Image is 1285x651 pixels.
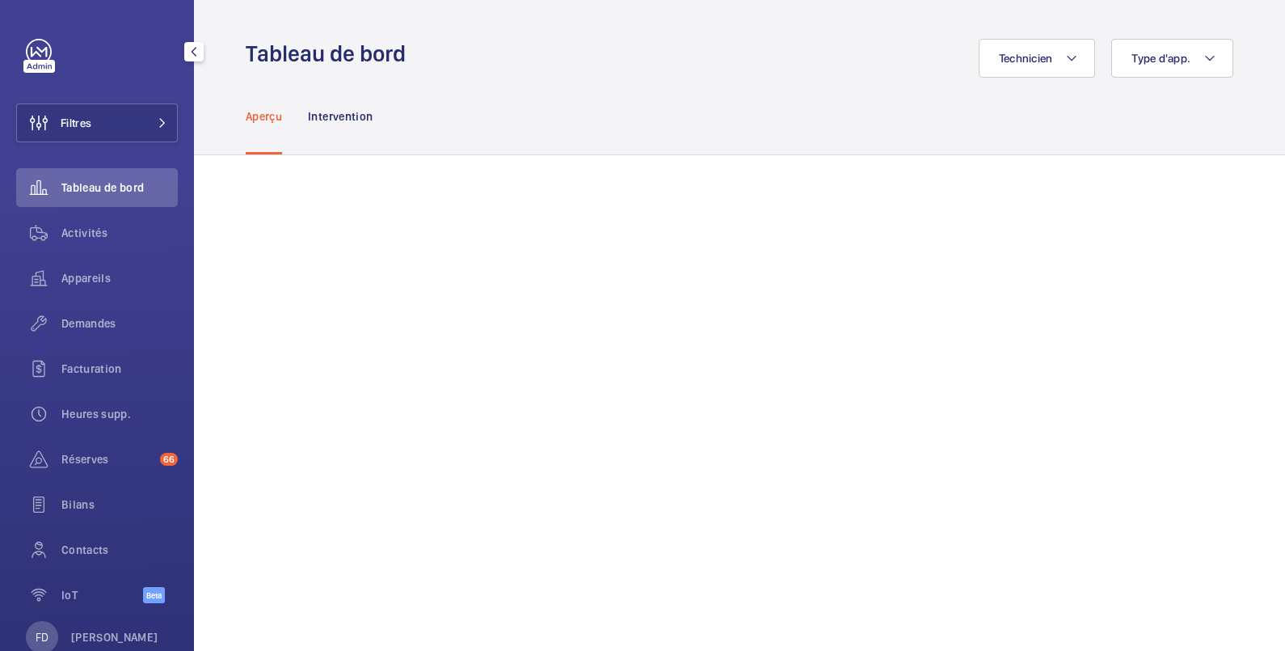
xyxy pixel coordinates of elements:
span: IoT [61,587,143,603]
span: Réserves [61,451,154,467]
p: FD [36,629,48,645]
span: Technicien [999,52,1053,65]
span: Beta [143,587,165,603]
span: Activités [61,225,178,241]
span: Filtres [61,115,91,131]
span: Heures supp. [61,406,178,422]
span: Demandes [61,315,178,332]
span: Facturation [61,361,178,377]
span: Tableau de bord [61,180,178,196]
span: Bilans [61,497,178,513]
h1: Tableau de bord [246,39,415,69]
p: Intervention [308,108,373,125]
span: 66 [160,453,178,466]
span: Type d'app. [1131,52,1190,65]
span: Contacts [61,542,178,558]
button: Filtres [16,104,178,142]
span: Appareils [61,270,178,286]
button: Technicien [979,39,1096,78]
p: Aperçu [246,108,282,125]
p: [PERSON_NAME] [71,629,158,645]
button: Type d'app. [1111,39,1233,78]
